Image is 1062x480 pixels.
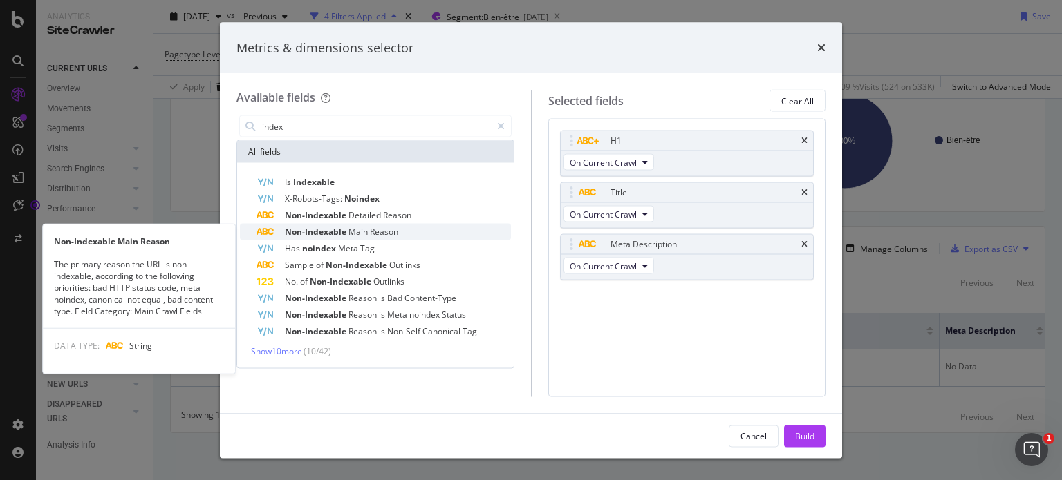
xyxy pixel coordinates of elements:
[348,325,379,337] span: Reason
[389,259,420,271] span: Outlinks
[348,226,370,238] span: Main
[285,226,348,238] span: Non-Indexable
[817,39,826,57] div: times
[285,276,300,287] span: No.
[611,186,627,200] div: Title
[236,39,413,57] div: Metrics & dimensions selector
[261,116,491,137] input: Search by field name
[379,325,387,337] span: is
[781,95,814,106] div: Clear All
[387,292,404,304] span: Bad
[1043,433,1054,444] span: 1
[360,242,375,254] span: Tag
[729,425,779,447] button: Cancel
[285,292,348,304] span: Non-Indexable
[563,206,654,222] button: On Current Crawl
[326,259,389,271] span: Non-Indexable
[463,325,477,337] span: Tag
[740,430,767,441] div: Cancel
[237,141,514,163] div: All fields
[236,90,315,105] div: Available fields
[316,259,326,271] span: of
[570,260,637,271] span: On Current Crawl
[43,258,235,317] div: The primary reason the URL is non-indexable, according to the following priorities: bad HTTP stat...
[801,240,808,249] div: times
[300,276,310,287] span: of
[422,325,463,337] span: Canonical
[285,242,302,254] span: Has
[293,176,335,188] span: Indexable
[285,325,348,337] span: Non-Indexable
[611,134,622,148] div: H1
[344,193,380,204] span: Noindex
[404,292,456,304] span: Content-Type
[387,325,422,337] span: Non-Self
[409,309,442,320] span: noindex
[304,345,331,357] span: ( 10 / 42 )
[348,292,379,304] span: Reason
[379,292,387,304] span: is
[560,234,814,280] div: Meta DescriptiontimesOn Current Crawl
[348,209,383,221] span: Detailed
[285,176,293,188] span: Is
[442,309,466,320] span: Status
[310,276,373,287] span: Non-Indexable
[563,258,654,274] button: On Current Crawl
[563,154,654,171] button: On Current Crawl
[383,209,411,221] span: Reason
[795,430,814,441] div: Build
[784,425,826,447] button: Build
[570,156,637,168] span: On Current Crawl
[338,242,360,254] span: Meta
[285,193,344,204] span: X-Robots-Tags:
[801,137,808,145] div: times
[570,208,637,220] span: On Current Crawl
[251,345,302,357] span: Show 10 more
[560,182,814,229] div: TitletimesOn Current Crawl
[611,238,677,251] div: Meta Description
[770,90,826,112] button: Clear All
[370,226,398,238] span: Reason
[560,131,814,177] div: H1timesOn Current Crawl
[285,259,316,271] span: Sample
[1015,433,1048,466] iframe: Intercom live chat
[285,309,348,320] span: Non-Indexable
[348,309,379,320] span: Reason
[379,309,387,320] span: is
[373,276,404,287] span: Outlinks
[220,22,842,458] div: modal
[43,235,235,247] div: Non-Indexable Main Reason
[801,189,808,197] div: times
[302,242,338,254] span: noindex
[387,309,409,320] span: Meta
[548,93,624,108] div: Selected fields
[285,209,348,221] span: Non-Indexable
